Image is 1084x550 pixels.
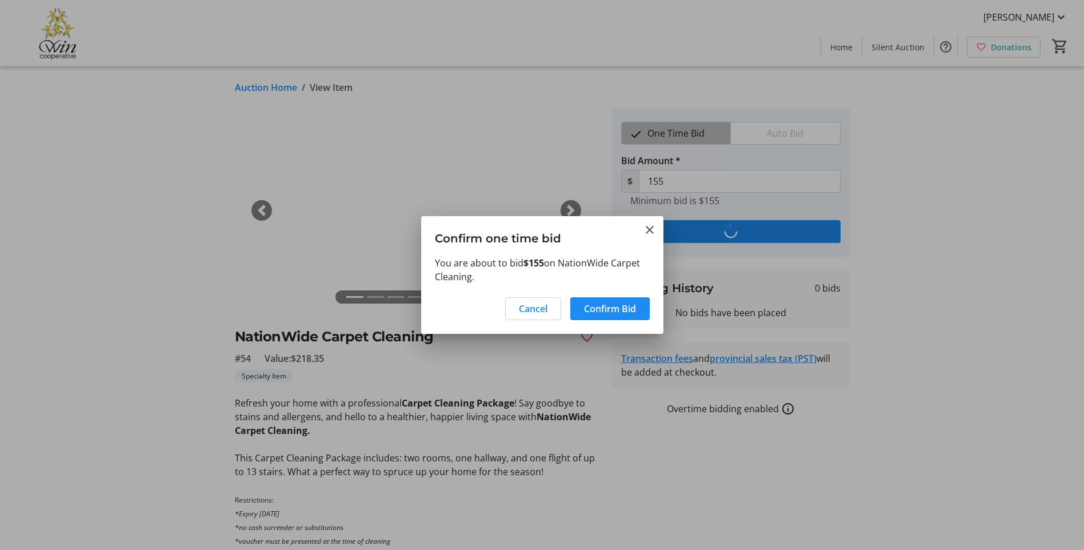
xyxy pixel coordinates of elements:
[643,223,657,237] button: Close
[523,257,544,269] strong: $155
[519,302,547,316] span: Cancel
[584,302,636,316] span: Confirm Bid
[505,297,561,320] button: Cancel
[421,216,663,256] h3: Confirm one time bid
[570,297,650,320] button: Confirm Bid
[435,256,650,284] p: You are about to bid on NationWide Carpet Cleaning.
